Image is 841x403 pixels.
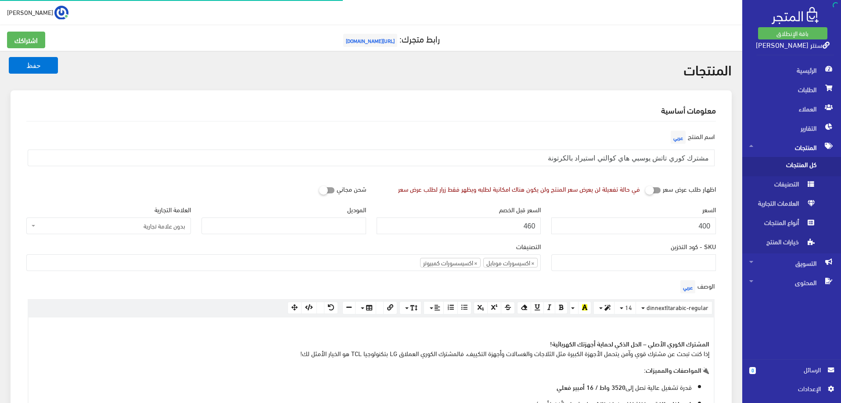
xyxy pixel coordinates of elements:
[343,34,397,47] span: [URL][DOMAIN_NAME]
[772,7,819,24] img: .
[671,131,686,144] span: عربي
[644,365,701,374] strong: المواصفات والمميزات:
[483,258,538,267] li: اكسيسورات موبايل
[9,57,58,74] button: حفظ
[33,339,709,358] p: إذا كنت تبحث عن مشترك قوي وآمن يتحمل الأجهزة الكبيرة مثل الثلاجات والغسالات وأجهزة التكييف، فالمش...
[54,6,68,20] img: ...
[749,215,816,234] span: أنواع المنتجات
[33,365,709,374] p: 🔌
[33,382,692,392] p: قدرة تشغيل عالية تصل إلى
[347,204,366,214] label: الموديل
[668,128,715,146] label: اسم المنتج
[749,80,834,99] span: الطلبات
[749,176,816,196] span: التصنيفات
[341,30,440,46] a: رابط متجرك:[URL][DOMAIN_NAME]
[398,184,640,194] div: في حالة تفعيلة لن يعرض سعر المنتج ولن يكون هناك امكانية لطلبه ويظهر فقط زرار لطلب عرض سعر
[749,196,816,215] span: العلامات التجارية
[742,157,841,176] a: كل المنتجات
[749,138,834,157] span: المنتجات
[7,32,45,48] a: اشتراكك
[742,176,841,196] a: التصنيفات
[7,7,53,18] span: [PERSON_NAME]
[499,204,541,214] label: السعر قبل الخصم
[531,258,535,267] span: ×
[155,204,191,214] label: العلامة التجارية
[742,234,841,253] a: خيارات المنتج
[420,258,481,267] li: اكسيسسورات كمبيوتر
[742,61,841,80] a: الرئيسية
[11,61,732,77] h2: المنتجات
[742,80,841,99] a: الطلبات
[614,301,636,314] button: 14
[26,218,191,234] span: بدون علامة تجارية
[550,339,709,348] strong: المشترك الكوري الأصلي – الحل الذكي لحماية أجهزتك الكهربائية!
[647,302,708,313] span: dinnextltarabic-regular
[749,253,834,273] span: التسويق
[749,118,834,138] span: التقارير
[756,384,820,393] span: اﻹعدادات
[26,106,716,114] h2: معلومات أساسية
[742,215,841,234] a: أنواع المنتجات
[742,273,841,292] a: المحتوى
[678,278,715,296] label: الوصف
[625,302,632,313] span: 14
[749,273,834,292] span: المحتوى
[7,5,68,19] a: ... [PERSON_NAME]
[749,365,834,384] a: 0 الرسائل
[702,204,716,214] label: السعر
[742,196,841,215] a: العلامات التجارية
[636,301,712,314] button: dinnextltarabic-regular
[758,27,827,39] a: باقة الإنطلاق
[749,234,816,253] span: خيارات المنتج
[680,280,695,293] span: عربي
[557,382,625,392] strong: 3520 واط / 16 أمبير فعلي
[749,157,816,176] span: كل المنتجات
[742,99,841,118] a: العملاء
[749,384,834,398] a: اﻹعدادات
[763,365,821,374] span: الرسائل
[742,118,841,138] a: التقارير
[749,367,756,374] span: 0
[742,138,841,157] a: المنتجات
[663,180,716,197] label: اظهار طلب عرض سعر
[474,258,478,267] span: ×
[516,241,541,251] label: التصنيفات
[337,180,366,197] label: شحن مجاني
[37,221,185,230] span: بدون علامة تجارية
[756,38,830,51] a: سنتر [PERSON_NAME]
[749,99,834,118] span: العملاء
[749,61,834,80] span: الرئيسية
[671,241,716,251] label: SKU - كود التخزين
